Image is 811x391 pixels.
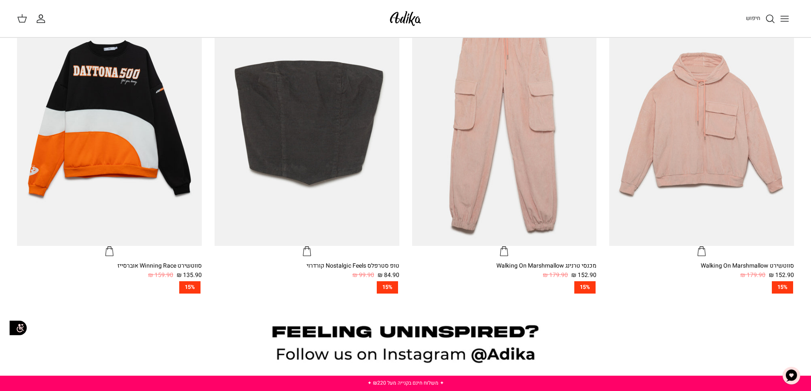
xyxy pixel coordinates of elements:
[17,281,202,294] a: 15%
[412,281,597,294] a: 15%
[775,9,794,28] button: Toggle menu
[6,316,30,340] img: accessibility_icon02.svg
[412,261,597,271] div: מכנסי טרנינג Walking On Marshmallow
[772,281,793,294] span: 15%
[17,261,202,280] a: סווטשירט Winning Race אוברסייז 135.90 ₪ 159.90 ₪
[215,261,399,271] div: טופ סטרפלס Nostalgic Feels קורדרוי
[179,281,201,294] span: 15%
[36,14,49,24] a: החשבון שלי
[571,271,596,280] span: 152.90 ₪
[609,281,794,294] a: 15%
[412,261,597,280] a: מכנסי טרנינג Walking On Marshmallow 152.90 ₪ 179.90 ₪
[378,271,399,280] span: 84.90 ₪
[17,261,202,271] div: סווטשירט Winning Race אוברסייז
[177,271,202,280] span: 135.90 ₪
[746,14,760,22] span: חיפוש
[377,281,398,294] span: 15%
[609,261,794,271] div: סווטשירט Walking On Marshmallow
[769,271,794,280] span: 152.90 ₪
[574,281,596,294] span: 15%
[746,14,775,24] a: חיפוש
[779,363,804,388] button: צ'אט
[609,261,794,280] a: סווטשירט Walking On Marshmallow 152.90 ₪ 179.90 ₪
[215,261,399,280] a: טופ סטרפלס Nostalgic Feels קורדרוי 84.90 ₪ 99.90 ₪
[543,271,568,280] span: 179.90 ₪
[740,271,765,280] span: 179.90 ₪
[352,271,374,280] span: 99.90 ₪
[215,281,399,294] a: 15%
[387,9,424,29] img: Adika IL
[367,379,444,387] a: ✦ משלוח חינם בקנייה מעל ₪220 ✦
[148,271,173,280] span: 159.90 ₪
